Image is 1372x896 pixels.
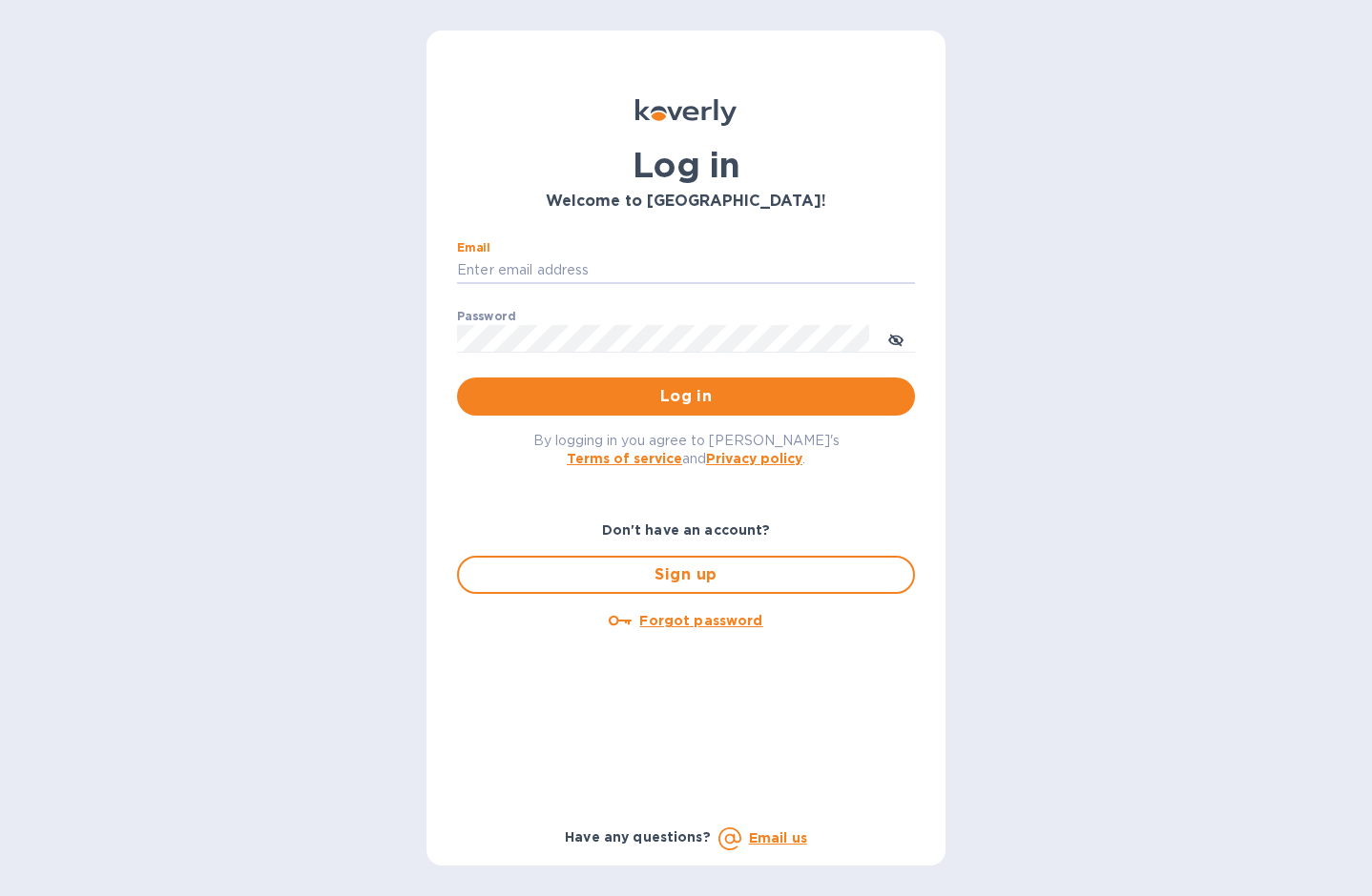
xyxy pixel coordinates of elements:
button: Sign up [457,556,915,594]
span: Sign up [474,563,898,586]
h3: Welcome to [GEOGRAPHIC_DATA]! [457,193,915,211]
b: Don't have an account? [602,522,771,538]
input: Enter email address [457,256,915,285]
button: Log in [457,377,915,416]
b: Have any questions? [565,829,711,845]
span: By logging in you agree to [PERSON_NAME]'s and . [533,433,840,466]
span: Log in [472,385,900,408]
a: Terms of service [567,451,682,466]
a: Privacy policy [706,451,802,466]
h1: Log in [457,145,915,185]
img: Koverly [635,99,737,126]
label: Email [457,242,490,254]
button: toggle password visibility [877,319,915,357]
label: Password [457,311,515,322]
u: Forgot password [639,613,762,628]
a: Email us [749,830,807,845]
